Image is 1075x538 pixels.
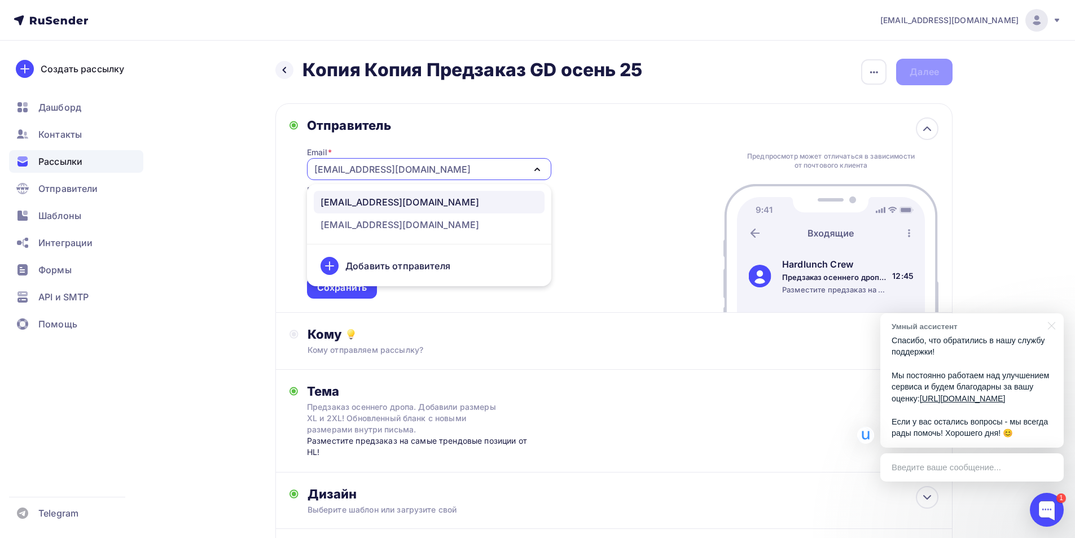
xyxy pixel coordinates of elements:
[782,257,888,271] div: Hardlunch Crew
[880,9,1061,32] a: [EMAIL_ADDRESS][DOMAIN_NAME]
[314,163,471,176] div: [EMAIL_ADDRESS][DOMAIN_NAME]
[38,506,78,520] span: Telegram
[9,204,143,227] a: Шаблоны
[892,270,914,282] div: 12:45
[38,209,81,222] span: Шаблоны
[317,281,367,294] div: Сохранить
[9,123,143,146] a: Контакты
[38,182,98,195] span: Отправители
[321,195,479,209] div: [EMAIL_ADDRESS][DOMAIN_NAME]
[307,158,551,180] button: [EMAIL_ADDRESS][DOMAIN_NAME]
[41,62,124,76] div: Создать рассылку
[307,117,551,133] div: Отправитель
[308,326,938,342] div: Кому
[9,259,143,281] a: Формы
[744,152,918,170] div: Предпросмотр может отличаться в зависимости от почтового клиента
[38,263,72,277] span: Формы
[38,155,82,168] span: Рассылки
[892,335,1052,439] p: Спасибо, что обратились в нашу службу поддержки! Мы постоянно работаем над улучшением сервиса и б...
[920,394,1006,403] a: [URL][DOMAIN_NAME]
[321,218,479,231] div: [EMAIL_ADDRESS][DOMAIN_NAME]
[782,285,888,295] div: Разместите предзаказ на самые трендовые позиции от HL!
[9,150,143,173] a: Рассылки
[307,401,508,435] div: Предзаказ осеннего дропа. Добавили размеры XL и 2XL! Обновленный бланк с новыми размерами внутри ...
[38,236,93,250] span: Интеграции
[308,486,938,502] div: Дизайн
[307,147,332,158] div: Email
[345,259,450,273] div: Добавить отправителя
[307,435,530,458] div: Разместите предзаказ на самые трендовые позиции от HL!
[880,15,1019,26] span: [EMAIL_ADDRESS][DOMAIN_NAME]
[9,96,143,119] a: Дашборд
[38,128,82,141] span: Контакты
[38,290,89,304] span: API и SMTP
[782,272,888,282] div: Предзаказ осеннего дропа. Добавили размеры XL и 2XL! Обновленный бланк с новыми размерами внутри ...
[302,59,643,81] h2: Копия Копия Предзаказ GD осень 25
[880,453,1064,482] div: Введите ваше сообщение...
[9,177,143,200] a: Отправители
[307,184,551,286] ul: [EMAIL_ADDRESS][DOMAIN_NAME]
[307,185,551,207] div: Рекомендуем , чтобы рассылка не попала в «Спам»
[1056,493,1066,503] div: 1
[857,427,874,444] img: Умный ассистент
[38,100,81,114] span: Дашборд
[38,317,77,331] span: Помощь
[308,504,876,515] div: Выберите шаблон или загрузите свой
[892,321,1041,332] div: Умный ассистент
[308,344,876,356] div: Кому отправляем рассылку?
[307,383,530,399] div: Тема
